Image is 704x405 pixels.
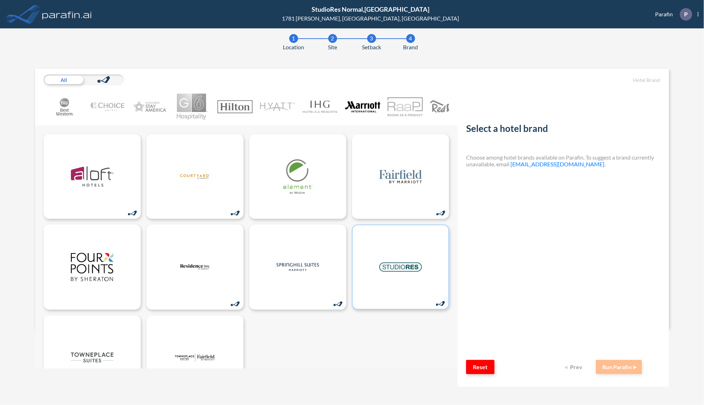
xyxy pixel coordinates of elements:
[276,159,319,194] img: logo
[466,77,660,83] h5: Hotel Brand
[71,340,113,375] img: logo
[345,94,380,120] img: Marriott
[406,34,415,43] div: 4
[283,43,304,51] span: Location
[362,43,381,51] span: Setback
[174,159,216,194] img: logo
[367,34,376,43] div: 3
[47,94,83,120] img: Best Western
[466,123,660,137] h2: Select a hotel brand
[387,94,423,120] img: RaaP
[596,360,642,374] button: Run Parafin
[379,249,422,285] img: logo
[430,94,465,120] img: Red Roof
[466,154,660,167] h4: Choose among hotel brands available on Parafin. To suggest a brand currently unavailable, email .
[312,5,429,13] span: StudioRes Normal,IL
[71,159,113,194] img: logo
[41,7,93,21] img: logo
[260,94,295,120] img: Hyatt
[174,340,216,375] img: logo
[510,161,604,167] a: [EMAIL_ADDRESS][DOMAIN_NAME]
[644,8,699,21] div: Parafin
[560,360,589,374] button: Prev
[302,94,338,120] img: IHG
[684,11,688,17] p: P
[379,159,422,194] img: logo
[276,249,319,285] img: logo
[328,43,337,51] span: Site
[132,94,168,120] img: Extended Stay America
[289,34,298,43] div: 1
[90,94,125,120] img: Choice
[71,249,113,285] img: logo
[466,360,495,374] button: Reset
[328,34,337,43] div: 2
[403,43,418,51] span: Brand
[175,94,210,120] img: G6 Hospitality
[282,14,459,23] div: 1781 [PERSON_NAME], [GEOGRAPHIC_DATA], [GEOGRAPHIC_DATA]
[174,249,216,285] img: logo
[217,94,253,120] img: Hilton
[44,74,84,85] div: All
